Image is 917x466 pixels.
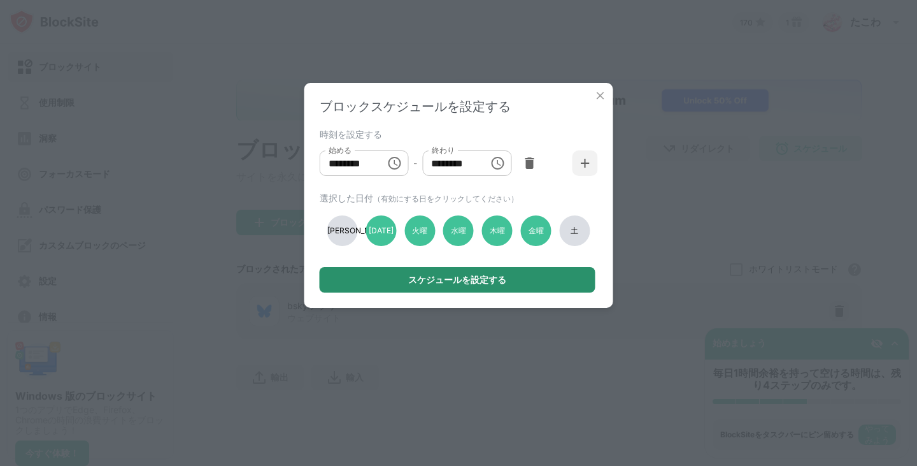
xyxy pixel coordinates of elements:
[329,146,352,155] font: 始める
[412,226,427,235] font: 火曜
[408,274,506,285] font: スケジュールを設定する
[413,157,417,168] font: -
[320,193,373,203] font: 選択した日付
[485,150,510,176] button: 時間を選択してください。選択された時間は午後11時55分です。
[431,146,454,155] font: 終わり
[327,226,389,235] font: [PERSON_NAME]
[320,99,511,114] font: ブロックスケジュールを設定する
[451,226,466,235] font: 水曜
[594,89,607,102] img: x-button.svg
[490,226,505,235] font: 木曜
[369,226,394,235] font: [DATE]
[381,150,407,176] button: 時間を選択してください。選択された時間は午前12時です。
[571,226,578,235] font: 土
[373,194,518,203] font: （有効にする日をクリックしてください）
[529,226,544,235] font: 金曜
[320,129,382,140] font: 時刻を設定する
